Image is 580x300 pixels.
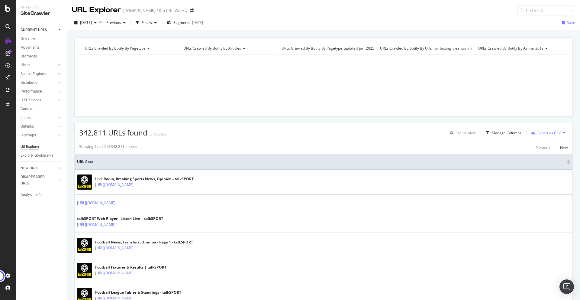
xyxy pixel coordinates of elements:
[21,71,56,77] a: Search Engines
[536,145,550,150] div: Previous
[164,18,205,28] button: Segments[DATE]
[537,130,561,135] div: Export as CSV
[517,5,575,15] input: Find a URL
[95,270,134,276] a: [URL][DOMAIN_NAME]
[153,132,166,137] div: +0.78%
[77,159,565,165] span: URL Card
[536,144,550,151] button: Previous
[456,130,476,135] div: Create alert
[21,62,56,68] a: Visits
[173,20,190,25] span: Segments
[95,245,134,251] a: [URL][DOMAIN_NAME]
[282,46,374,51] span: URLs Crawled By Botify By pagetype_updated_jan_2025
[478,46,543,51] span: URLs Crawled By Botify By ashna_301s
[21,152,63,159] a: Explorer Bookmarks
[95,290,181,295] div: Football League Tables & Standings - talkSPORT
[77,200,115,206] a: [URL][DOMAIN_NAME]
[21,192,63,198] a: Analysis Info
[379,44,487,53] h4: URLs Crawled By Botify By urls_for_boxing_cleanup_inlinks
[21,10,62,17] div: SiteCrawler
[21,88,42,95] div: Performance
[95,182,134,188] a: [URL][DOMAIN_NAME]
[529,128,561,138] button: Export as CSV
[183,46,241,51] span: URLs Crawled By Botify By articles
[21,80,40,86] div: Distribution
[21,144,39,150] div: Url Explorer
[21,144,63,150] a: Url Explorer
[95,265,166,270] div: Football Fixtures & Results | talkSPORT
[150,134,152,135] img: Equal
[104,18,128,28] button: Previous
[21,53,37,60] div: Segments
[21,71,46,77] div: Search Engines
[21,97,56,103] a: HTTP Codes
[21,123,56,130] a: Outlinks
[21,132,56,139] a: Sitemaps
[21,27,47,33] div: CURRENT URLS
[77,174,92,190] img: main image
[447,128,476,138] button: Create alert
[21,165,38,171] div: NEW URLS
[192,20,203,25] div: [DATE]
[21,132,36,139] div: Sitemaps
[79,144,137,151] div: Showing 1 to 50 of 342,811 entries
[77,216,163,221] div: talkSPORT Web Player - Listen Live | talkSPORT
[21,27,56,33] a: CURRENT URLS
[280,44,383,53] h4: URLs Crawled By Botify By pagetype_updated_jan_2025
[21,106,34,112] div: Content
[123,8,188,14] div: [DOMAIN_NAME] 10m URL Weekly
[72,5,121,15] div: URL Explorer
[21,192,42,198] div: Analysis Info
[21,123,34,130] div: Outlinks
[77,238,92,253] img: main image
[560,144,568,151] button: Next
[21,80,56,86] a: Distribution
[21,115,56,121] a: Inlinks
[84,44,169,53] h4: URLs Crawled By Botify By pagetype
[21,174,51,187] div: DISAPPEARED URLS
[483,129,521,136] button: Manage Columns
[79,128,147,138] span: 342,811 URLs found
[182,44,268,53] h4: URLs Crawled By Botify By articles
[21,53,63,60] a: Segments
[99,19,104,24] span: vs
[77,222,115,228] a: [URL][DOMAIN_NAME]
[190,8,194,13] div: arrow-right-arrow-left
[21,44,40,51] div: Movements
[21,165,56,171] a: NEW URLS
[104,20,121,25] span: Previous
[559,279,574,294] div: Open Intercom Messenger
[21,5,62,10] div: Analytics
[492,130,521,135] div: Manage Columns
[95,240,193,245] div: Football News, Transfers, Opinion - Page 1 - talkSPORT
[21,106,63,112] a: Content
[21,36,35,42] div: Overview
[560,145,568,150] div: Next
[477,44,562,53] h4: URLs Crawled By Botify By ashna_301s
[21,62,30,68] div: Visits
[21,115,31,121] div: Inlinks
[77,263,92,278] img: main image
[567,20,575,25] div: Save
[21,97,41,103] div: HTTP Codes
[380,46,478,51] span: URLs Crawled By Botify By urls_for_boxing_cleanup_inlinks
[80,20,92,25] span: 2025 Sep. 28th
[21,88,56,95] a: Performance
[21,174,56,187] a: DISAPPEARED URLS
[85,46,146,51] span: URLs Crawled By Botify By pagetype
[95,176,194,182] div: Live Radio, Breaking Sports News, Opinion - talkSPORT
[72,18,99,28] button: [DATE]
[559,18,575,28] button: Save
[142,20,152,25] div: Filters
[21,152,53,159] div: Explorer Bookmarks
[133,18,159,28] button: Filters
[21,44,63,51] a: Movements
[21,36,63,42] a: Overview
